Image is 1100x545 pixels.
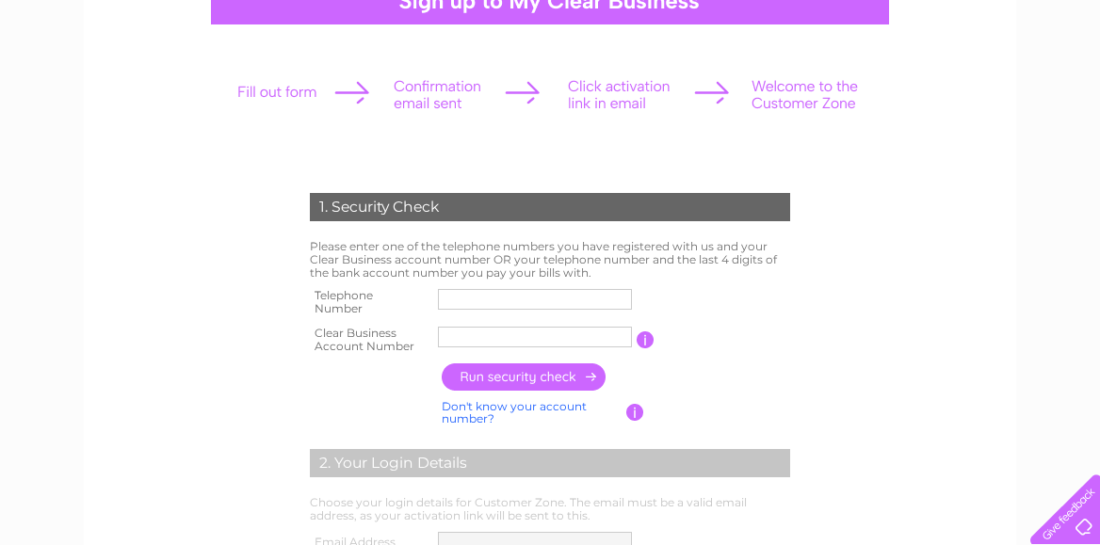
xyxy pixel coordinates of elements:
[442,399,587,426] a: Don't know your account number?
[305,491,795,527] td: Choose your login details for Customer Zone. The email must be a valid email address, as your act...
[626,404,644,421] input: Information
[310,449,790,477] div: 2. Your Login Details
[305,235,795,283] td: Please enter one of the telephone numbers you have registered with us and your Clear Business acc...
[305,283,433,321] th: Telephone Number
[305,321,433,359] th: Clear Business Account Number
[637,331,655,348] input: Information
[310,193,790,221] div: 1. Security Check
